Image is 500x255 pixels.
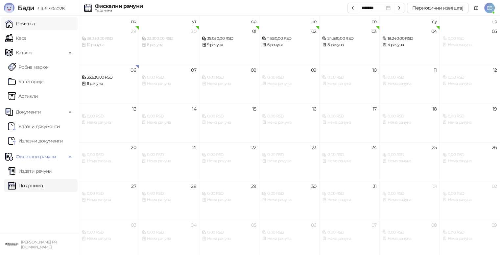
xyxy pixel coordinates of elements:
[432,145,437,150] div: 25
[4,3,14,13] img: Logo
[79,65,139,104] td: 2025-10-06
[492,184,497,189] div: 02
[132,107,136,111] div: 13
[259,26,320,65] td: 2025-10-02
[262,229,317,236] div: 0,00 RSD
[8,61,48,74] a: Робне марке
[262,158,317,164] div: Нема рачуна
[320,26,380,65] td: 2025-10-03
[312,145,317,150] div: 23
[142,158,196,164] div: Нема рачуна
[142,229,196,236] div: 0,00 RSD
[191,223,196,227] div: 04
[320,65,380,104] td: 2025-10-10
[311,29,317,34] div: 02
[199,142,259,181] td: 2025-10-22
[322,119,377,126] div: Нема рачуна
[139,16,199,26] th: ут
[382,152,437,158] div: 0,00 RSD
[380,16,440,26] th: су
[371,145,377,150] div: 24
[311,184,317,189] div: 30
[322,74,377,81] div: 0,00 RSD
[382,36,437,42] div: 18.240,00 RSD
[380,26,440,65] td: 2025-10-04
[471,3,482,13] a: Документација
[407,3,468,13] button: Периодични извештај
[382,113,437,119] div: 0,00 RSD
[139,65,199,104] td: 2025-10-07
[142,113,196,119] div: 0,00 RSD
[142,236,196,242] div: Нема рачуна
[259,104,320,142] td: 2025-10-16
[382,158,437,164] div: Нема рачуна
[82,191,136,197] div: 0,00 RSD
[434,68,437,72] div: 11
[8,89,38,103] a: ArtikliАртикли
[382,236,437,242] div: Нема рачуна
[199,16,259,26] th: ср
[320,104,380,142] td: 2025-10-17
[16,150,56,163] span: Фискални рачуни
[262,113,317,119] div: 0,00 RSD
[382,119,437,126] div: Нема рачуна
[82,152,136,158] div: 0,00 RSD
[440,104,500,142] td: 2025-10-19
[251,223,256,227] div: 05
[82,158,136,164] div: Нема рачуна
[440,142,500,181] td: 2025-10-26
[131,184,136,189] div: 27
[442,191,497,197] div: 0,00 RSD
[16,105,41,118] span: Документи
[202,81,256,87] div: Нема рачуна
[199,104,259,142] td: 2025-10-15
[131,29,136,34] div: 29
[262,74,317,81] div: 0,00 RSD
[82,36,136,42] div: 38.350,00 RSD
[380,65,440,104] td: 2025-10-11
[322,191,377,197] div: 0,00 RSD
[442,229,497,236] div: 0,00 RSD
[262,36,317,42] div: 11.830,00 RSD
[382,229,437,236] div: 0,00 RSD
[202,197,256,203] div: Нема рачуна
[311,223,317,227] div: 06
[442,152,497,158] div: 0,00 RSD
[442,113,497,119] div: 0,00 RSD
[199,26,259,65] td: 2025-10-01
[259,181,320,220] td: 2025-10-30
[139,26,199,65] td: 2025-09-30
[311,68,317,72] div: 09
[202,36,256,42] div: 35.050,00 RSD
[131,68,136,72] div: 06
[322,36,377,42] div: 24.590,00 RSD
[322,152,377,158] div: 0,00 RSD
[262,119,317,126] div: Нема рачуна
[442,236,497,242] div: Нема рачуна
[252,29,256,34] div: 01
[202,152,256,158] div: 0,00 RSD
[8,134,63,147] a: Излазни документи
[142,81,196,87] div: Нема рачуна
[79,181,139,220] td: 2025-10-27
[251,145,256,150] div: 22
[442,42,497,48] div: Нема рачуна
[8,75,44,88] a: Категорије
[251,68,256,72] div: 08
[320,181,380,220] td: 2025-10-31
[5,17,35,30] a: Почетна
[202,236,256,242] div: Нема рачуна
[202,158,256,164] div: Нема рачуна
[79,16,139,26] th: по
[372,68,377,72] div: 10
[21,240,57,249] small: [PERSON_NAME] PR [DOMAIN_NAME]
[442,119,497,126] div: Нема рачуна
[262,236,317,242] div: Нема рачуна
[322,229,377,236] div: 0,00 RSD
[142,152,196,158] div: 0,00 RSD
[484,3,495,13] span: EB
[262,42,317,48] div: 6 рачуна
[382,191,437,197] div: 0,00 RSD
[142,119,196,126] div: Нема рачуна
[322,158,377,164] div: Нема рачуна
